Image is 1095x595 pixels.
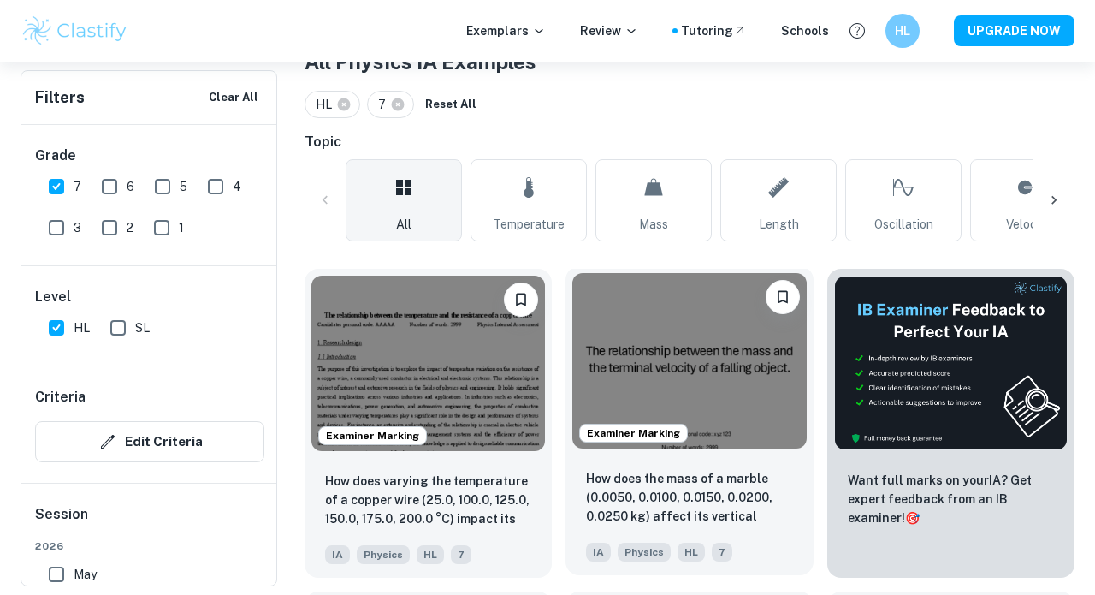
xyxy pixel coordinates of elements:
span: 4 [233,177,241,196]
span: Physics [618,543,671,562]
span: All [396,215,411,234]
span: 7 [451,545,471,564]
span: Mass [639,215,668,234]
a: ThumbnailWant full marks on yourIA? Get expert feedback from an IB examiner! [827,269,1074,578]
h6: Level [35,287,264,307]
span: Velocity [1006,215,1051,234]
span: 7 [378,95,394,114]
img: Clastify logo [21,14,129,48]
span: HL [417,545,444,564]
span: SL [135,318,150,337]
button: Bookmark [766,280,800,314]
span: HL [74,318,90,337]
h6: Session [35,504,264,538]
span: 2 [127,218,133,237]
span: Temperature [493,215,565,234]
h6: HL [893,21,913,40]
button: HL [885,14,920,48]
a: Tutoring [681,21,747,40]
h1: All Physics IA Examples [305,46,1074,77]
a: Schools [781,21,829,40]
a: Examiner MarkingBookmarkHow does the mass of a marble (0.0050, 0.0100, 0.0150, 0.0200, 0.0250 kg)... [565,269,813,578]
p: Review [580,21,638,40]
a: Examiner MarkingBookmarkHow does varying the temperature of a copper wire (25.0, 100.0, 125.0, 15... [305,269,552,578]
span: IA [325,545,350,564]
button: Edit Criteria [35,421,264,462]
span: IA [586,543,611,562]
span: 1 [179,218,184,237]
span: 7 [712,543,732,562]
button: Bookmark [504,283,538,317]
span: 2026 [35,538,264,554]
span: 5 [180,177,187,196]
span: HL [316,95,340,114]
div: HL [305,91,360,118]
span: Examiner Marking [319,428,426,443]
button: Clear All [204,85,263,110]
img: Physics IA example thumbnail: How does the mass of a marble (0.0050, 0 [572,273,806,449]
span: 6 [127,177,134,196]
h6: Topic [305,132,1074,152]
p: How does varying the temperature of a copper wire (25.0, 100.0, 125.0, 150.0, 175.0, 200.0 °C) im... [325,472,531,530]
h6: Grade [35,146,264,166]
p: Want full marks on your IA ? Get expert feedback from an IB examiner! [848,471,1054,527]
span: Length [759,215,799,234]
span: 🎯 [905,511,920,525]
div: 7 [367,91,414,118]
span: 3 [74,218,81,237]
span: Oscillation [874,215,933,234]
button: Help and Feedback [843,16,872,45]
img: Physics IA example thumbnail: How does varying the temperature of a co [311,276,545,451]
button: UPGRADE NOW [954,15,1074,46]
h6: Filters [35,86,85,110]
span: Physics [357,545,410,564]
button: Reset All [421,92,481,117]
span: Examiner Marking [580,425,687,441]
span: HL [678,543,705,562]
h6: Criteria [35,387,86,408]
p: Exemplars [466,21,546,40]
img: Thumbnail [834,276,1068,450]
span: May [74,565,97,584]
span: 7 [74,177,81,196]
p: How does the mass of a marble (0.0050, 0.0100, 0.0150, 0.0200, 0.0250 kg) affect its vertical ter... [586,469,792,527]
